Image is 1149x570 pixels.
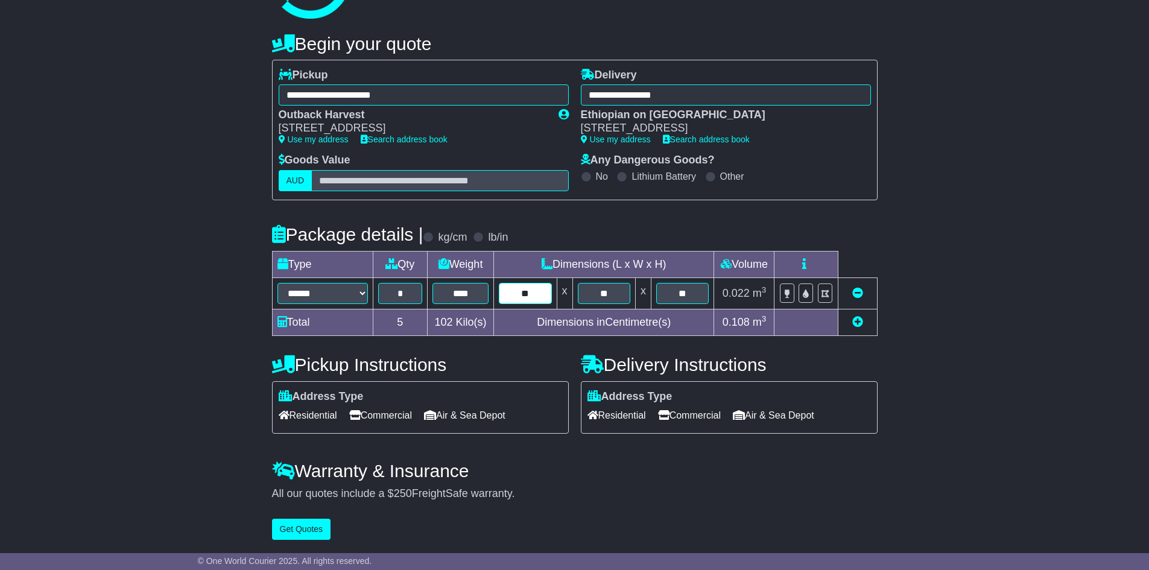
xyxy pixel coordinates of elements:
[581,122,859,135] div: [STREET_ADDRESS]
[272,34,878,54] h4: Begin your quote
[279,390,364,404] label: Address Type
[658,406,721,425] span: Commercial
[852,287,863,299] a: Remove this item
[581,69,637,82] label: Delivery
[394,487,412,499] span: 250
[279,135,349,144] a: Use my address
[714,251,774,277] td: Volume
[373,309,428,335] td: 5
[373,251,428,277] td: Qty
[581,109,859,122] div: Ethiopian on [GEOGRAPHIC_DATA]
[762,285,767,294] sup: 3
[488,231,508,244] label: lb/in
[279,170,312,191] label: AUD
[272,487,878,501] div: All our quotes include a $ FreightSafe warranty.
[428,251,494,277] td: Weight
[272,251,373,277] td: Type
[424,406,505,425] span: Air & Sea Depot
[557,277,572,309] td: x
[279,122,546,135] div: [STREET_ADDRESS]
[272,519,331,540] button: Get Quotes
[272,461,878,481] h4: Warranty & Insurance
[723,316,750,328] span: 0.108
[428,309,494,335] td: Kilo(s)
[438,231,467,244] label: kg/cm
[852,316,863,328] a: Add new item
[587,390,673,404] label: Address Type
[635,277,651,309] td: x
[272,224,423,244] h4: Package details |
[272,309,373,335] td: Total
[279,406,337,425] span: Residential
[753,287,767,299] span: m
[663,135,750,144] a: Search address book
[349,406,412,425] span: Commercial
[494,251,714,277] td: Dimensions (L x W x H)
[279,154,350,167] label: Goods Value
[361,135,448,144] a: Search address book
[272,355,569,375] h4: Pickup Instructions
[581,135,651,144] a: Use my address
[723,287,750,299] span: 0.022
[494,309,714,335] td: Dimensions in Centimetre(s)
[435,316,453,328] span: 102
[581,355,878,375] h4: Delivery Instructions
[753,316,767,328] span: m
[733,406,814,425] span: Air & Sea Depot
[596,171,608,182] label: No
[631,171,696,182] label: Lithium Battery
[279,69,328,82] label: Pickup
[279,109,546,122] div: Outback Harvest
[198,556,372,566] span: © One World Courier 2025. All rights reserved.
[587,406,646,425] span: Residential
[762,314,767,323] sup: 3
[581,154,715,167] label: Any Dangerous Goods?
[720,171,744,182] label: Other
